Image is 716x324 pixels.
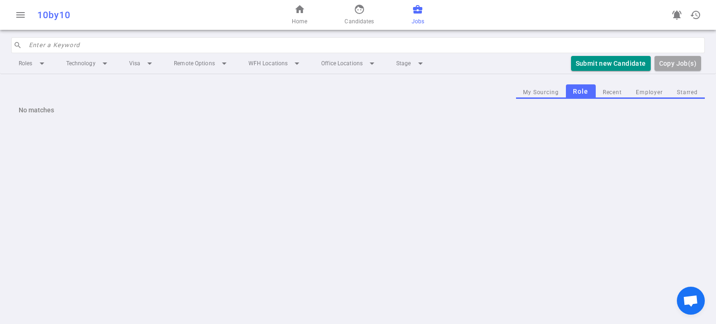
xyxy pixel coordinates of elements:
span: menu [15,9,26,21]
button: My Sourcing [516,86,566,99]
a: Jobs [412,4,424,26]
a: Candidates [344,4,374,26]
a: Go to see announcements [668,6,686,24]
li: Roles [11,55,55,72]
li: Stage [389,55,434,72]
button: Open menu [11,6,30,24]
span: history [690,9,701,21]
button: Starred [670,86,705,99]
span: Home [292,17,307,26]
button: Employer [629,86,670,99]
li: WFH Locations [241,55,310,72]
span: home [294,4,305,15]
div: Open chat [677,287,705,315]
span: Jobs [412,17,424,26]
li: Office Locations [314,55,385,72]
li: Technology [59,55,118,72]
button: Open history [686,6,705,24]
button: Role [566,84,596,99]
span: Candidates [344,17,374,26]
span: business_center [412,4,423,15]
span: notifications_active [671,9,682,21]
span: face [354,4,365,15]
div: No matches [11,99,705,121]
span: search [14,41,22,49]
button: Submit new Candidate [571,56,651,71]
a: Home [292,4,307,26]
div: 10by10 [37,9,235,21]
button: Recent [596,86,629,99]
li: Remote Options [166,55,237,72]
li: Visa [122,55,163,72]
